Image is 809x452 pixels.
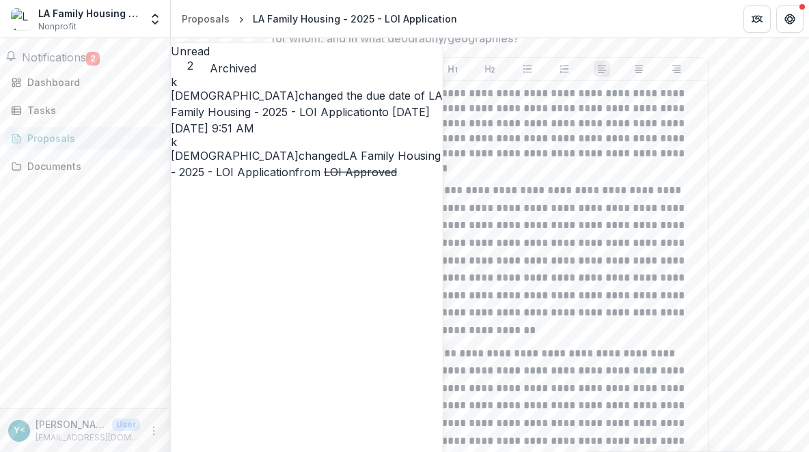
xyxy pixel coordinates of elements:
[171,59,210,72] span: 2
[14,426,25,435] div: Yarely Lopez <ylopez@lafh.org> <ylopez@lafh.org>
[5,127,165,150] a: Proposals
[171,89,299,102] span: [DEMOGRAPHIC_DATA]
[743,5,771,33] button: Partners
[171,76,443,87] div: kristen
[5,71,165,94] a: Dashboard
[182,12,230,26] div: Proposals
[176,9,235,29] a: Proposals
[146,5,165,33] button: Open entity switcher
[171,137,443,147] div: kristen
[171,43,210,72] button: Unread
[22,51,86,64] span: Notifications
[112,419,140,431] p: User
[776,5,804,33] button: Get Help
[11,8,33,30] img: LA Family Housing Corporation
[27,159,154,173] div: Documents
[38,20,77,33] span: Nonprofit
[36,417,107,432] p: [PERSON_NAME] <[EMAIL_ADDRESS][DOMAIN_NAME]> <[EMAIL_ADDRESS][DOMAIN_NAME]>
[253,12,457,26] div: LA Family Housing - 2025 - LOI Application
[171,87,443,120] p: changed the due date of to [DATE]
[482,61,498,77] button: Heading 2
[171,149,441,179] a: LA Family Housing - 2025 - LOI Application
[27,75,154,89] div: Dashboard
[171,89,443,119] a: LA Family Housing - 2025 - LOI Application
[36,432,140,444] p: [EMAIL_ADDRESS][DOMAIN_NAME]
[27,131,154,145] div: Proposals
[445,61,461,77] button: Heading 1
[631,61,647,77] button: Align Center
[594,61,610,77] button: Align Left
[556,61,573,77] button: Ordered List
[27,103,154,117] div: Tasks
[146,423,162,439] button: More
[519,61,536,77] button: Bullet List
[171,149,299,163] span: [DEMOGRAPHIC_DATA]
[5,49,100,66] button: Notifications2
[38,6,140,20] div: LA Family Housing Corporation
[5,99,165,122] a: Tasks
[5,155,165,178] a: Documents
[324,165,397,179] s: LOI Approved
[668,61,685,77] button: Align Right
[210,60,256,76] button: Archived
[171,120,443,137] p: [DATE] 9:51 AM
[86,52,100,66] span: 2
[176,9,463,29] nav: breadcrumb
